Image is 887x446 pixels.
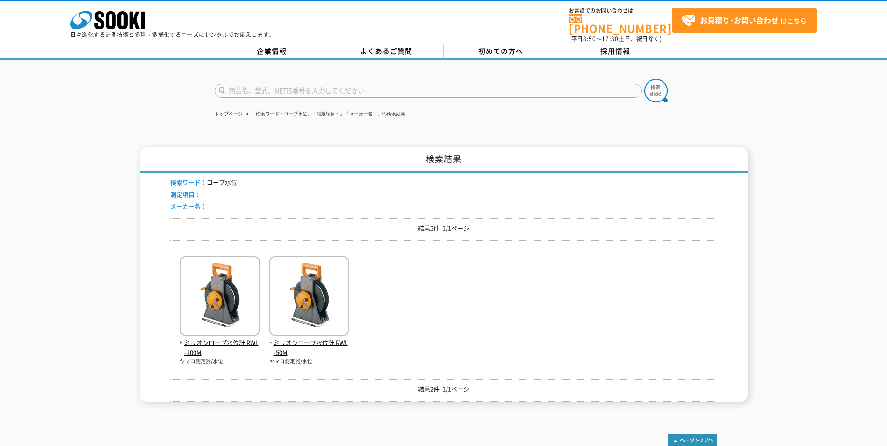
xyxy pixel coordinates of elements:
span: 初めての方へ [478,46,523,56]
span: 8:50 [583,35,596,43]
a: ミリオンロープ水位計 RWL-50M [269,328,349,357]
img: RWL-100M [180,256,260,338]
p: 結果2件 1/1ページ [170,384,717,394]
a: お見積り･お問い合わせはこちら [672,8,817,33]
p: 結果2件 1/1ページ [170,223,717,233]
img: RWL-50M [269,256,349,338]
span: はこちら [681,14,807,28]
h1: 検索結果 [140,147,748,173]
span: お電話でのお問い合わせは [569,8,672,14]
a: トップページ [215,111,243,116]
p: ヤマヨ測定器/水位 [180,358,260,366]
li: 「検索ワード：ロープ水位」「測定項目：」「メーカー名：」の検索結果 [244,109,405,119]
li: ロープ水位 [170,178,237,187]
a: [PHONE_NUMBER] [569,14,672,34]
span: (平日 ～ 土日、祝日除く) [569,35,662,43]
p: ヤマヨ測定器/水位 [269,358,349,366]
span: 測定項目： [170,190,201,199]
a: よくあるご質問 [329,44,444,58]
a: 初めての方へ [444,44,558,58]
input: 商品名、型式、NETIS番号を入力してください [215,84,642,98]
a: 企業情報 [215,44,329,58]
span: メーカー名： [170,201,207,210]
span: 検索ワード： [170,178,207,187]
strong: お見積り･お問い合わせ [700,14,779,26]
p: 日々進化する計測技術と多種・多様化するニーズにレンタルでお応えします。 [70,32,275,37]
span: ミリオンロープ水位計 RWL-100M [180,338,260,358]
a: ミリオンロープ水位計 RWL-100M [180,328,260,357]
img: btn_search.png [644,79,668,102]
span: ミリオンロープ水位計 RWL-50M [269,338,349,358]
span: 17:30 [602,35,619,43]
a: 採用情報 [558,44,673,58]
